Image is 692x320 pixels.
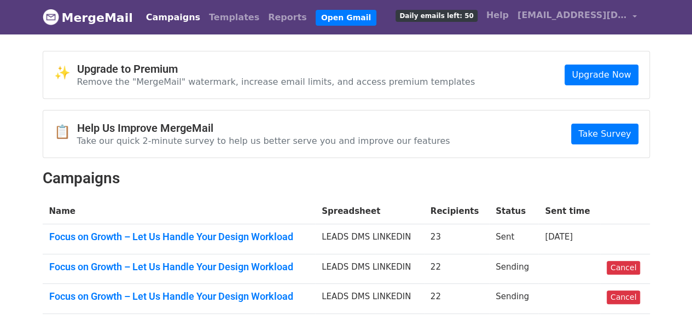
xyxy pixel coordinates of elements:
a: Focus on Growth – Let Us Handle Your Design Workload [49,290,309,302]
a: Cancel [607,290,640,304]
td: LEADS DMS LINKEDIN [315,224,424,254]
h2: Campaigns [43,169,650,188]
a: MergeMail [43,6,133,29]
a: Cancel [607,261,640,275]
img: MergeMail logo [43,9,59,25]
td: Sending [489,254,538,284]
th: Name [43,199,316,224]
span: ✨ [54,65,77,81]
th: Status [489,199,538,224]
a: Campaigns [142,7,205,28]
span: [EMAIL_ADDRESS][DOMAIN_NAME] [517,9,627,22]
td: LEADS DMS LINKEDIN [315,284,424,314]
a: Daily emails left: 50 [391,4,481,26]
a: Open Gmail [316,10,376,26]
th: Spreadsheet [315,199,424,224]
td: 22 [424,284,489,314]
span: 📋 [54,124,77,140]
a: Templates [205,7,264,28]
a: Focus on Growth – Let Us Handle Your Design Workload [49,261,309,273]
a: Upgrade Now [565,65,638,85]
td: 23 [424,224,489,254]
p: Take our quick 2-minute survey to help us better serve you and improve our features [77,135,450,147]
td: Sent [489,224,538,254]
h4: Help Us Improve MergeMail [77,121,450,135]
th: Recipients [424,199,489,224]
a: Take Survey [571,124,638,144]
th: Sent time [538,199,600,224]
a: Focus on Growth – Let Us Handle Your Design Workload [49,231,309,243]
a: [DATE] [545,232,573,242]
a: Help [482,4,513,26]
a: [EMAIL_ADDRESS][DOMAIN_NAME] [513,4,641,30]
p: Remove the "MergeMail" watermark, increase email limits, and access premium templates [77,76,475,88]
td: LEADS DMS LINKEDIN [315,254,424,284]
span: Daily emails left: 50 [396,10,477,22]
a: Reports [264,7,311,28]
td: Sending [489,284,538,314]
h4: Upgrade to Premium [77,62,475,75]
iframe: Chat Widget [637,267,692,320]
td: 22 [424,254,489,284]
